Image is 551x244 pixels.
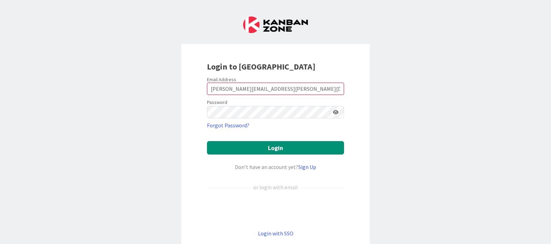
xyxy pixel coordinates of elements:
a: Sign Up [298,163,316,170]
div: Kirjaudu Google-tilillä. Avautuu uudelle välilehdelle [207,203,344,218]
iframe: Kirjaudu Google-tilillä -painike [204,203,347,218]
img: Kanban Zone [243,17,308,33]
label: Email Address [207,76,236,83]
a: Login with SSO [258,230,293,237]
label: Password [207,99,227,106]
a: Forgot Password? [207,121,249,129]
div: or login with email [251,183,300,191]
div: Don’t have an account yet? [207,163,344,171]
button: Login [207,141,344,155]
b: Login to [GEOGRAPHIC_DATA] [207,61,315,72]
